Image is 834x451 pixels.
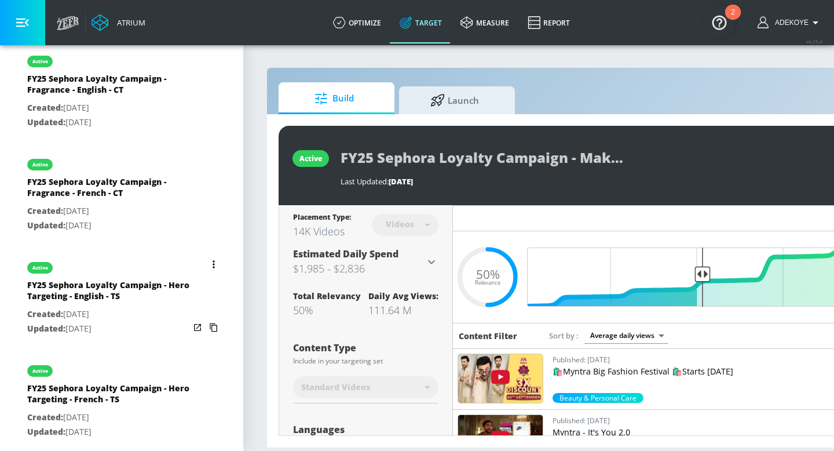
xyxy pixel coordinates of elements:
div: Daily Avg Views: [368,290,438,301]
div: activeFY25 Sephora Loyalty Campaign - Hero Targeting - French - TSCreated:[DATE]Updated:[DATE] [19,354,225,448]
button: Open in new window [189,319,206,336]
span: Relevance [475,280,500,286]
span: 50% [476,268,500,280]
span: Created: [27,102,63,113]
div: FY25 Sephora Loyalty Campaign - Fragrance - French - CT [27,176,189,204]
div: 2 [731,12,735,27]
div: active [299,154,322,163]
p: [DATE] [27,204,189,219]
div: 50% [293,303,361,317]
button: Copy Targeting Set Link [206,319,222,336]
span: Build [290,85,378,112]
p: [DATE] [27,410,189,425]
a: Report [518,2,579,43]
h3: $1,985 - $2,836 [293,260,425,277]
p: [DATE] [27,425,189,439]
div: 70.3% [553,393,643,403]
h6: Content Filter [459,330,517,341]
span: Updated: [27,220,65,231]
div: Videos [380,219,420,229]
div: active [32,265,48,271]
span: Sort by [549,330,579,341]
p: [DATE] [27,115,189,130]
button: Adekoye [758,16,822,30]
div: 14K Videos [293,224,351,238]
p: [DATE] [27,322,189,336]
span: Launch [411,86,499,114]
p: [DATE] [27,219,189,233]
span: login as: adekoye.oladapo@zefr.com [770,19,809,27]
span: Created: [27,205,63,216]
div: activeFY25 Sephora Loyalty Campaign - Fragrance - French - CTCreated:[DATE]Updated:[DATE] [19,147,225,241]
span: Created: [27,308,63,319]
div: Content Type [293,343,438,352]
div: FY25 Sephora Loyalty Campaign - Hero Targeting - English - TS [27,279,189,307]
span: Standard Videos [301,381,370,393]
a: Atrium [92,14,145,31]
span: Updated: [27,426,65,437]
a: measure [451,2,518,43]
div: activeFY25 Sephora Loyalty Campaign - Fragrance - English - CTCreated:[DATE]Updated:[DATE] [19,44,225,138]
div: activeFY25 Sephora Loyalty Campaign - Hero Targeting - English - TSCreated:[DATE]Updated:[DATE] [19,250,225,344]
span: v 4.25.4 [806,38,822,45]
div: Languages [293,425,438,434]
p: [DATE] [27,307,189,322]
div: active [32,162,48,168]
a: optimize [324,2,390,43]
span: Updated: [27,117,65,128]
div: Atrium [112,17,145,28]
div: Include in your targeting set [293,358,438,365]
div: Estimated Daily Spend$1,985 - $2,836 [293,248,438,277]
img: utTQjjLfMnk [458,354,543,403]
div: Placement Type: [293,212,351,224]
span: [DATE] [389,176,413,187]
button: Open Resource Center, 2 new notifications [703,6,736,38]
div: active [32,59,48,64]
div: 111.64 M [368,303,438,317]
a: Target [390,2,451,43]
span: Beauty & Personal Care [553,393,643,403]
p: [DATE] [27,101,189,115]
div: Total Relevancy [293,290,361,301]
span: Created: [27,412,63,423]
div: FY25 Sephora Loyalty Campaign - Hero Targeting - French - TS [27,383,189,410]
div: active [32,368,48,374]
span: Updated: [27,323,65,334]
div: FY25 Sephora Loyalty Campaign - Fragrance - English - CT [27,73,189,101]
div: Average daily views [584,328,668,343]
span: Estimated Daily Spend [293,248,398,260]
